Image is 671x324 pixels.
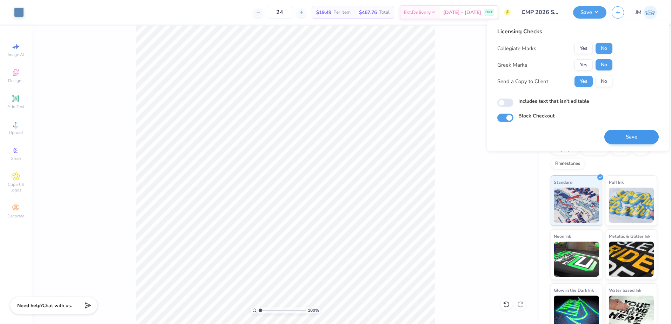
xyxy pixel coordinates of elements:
[497,77,548,86] div: Send a Copy to Client
[609,232,650,240] span: Metallic & Glitter Ink
[404,9,431,16] span: Est. Delivery
[609,286,641,294] span: Water based Ink
[635,8,642,16] span: JM
[554,188,599,223] img: Standard
[609,242,654,277] img: Metallic & Glitter Ink
[554,242,599,277] img: Neon Ink
[7,104,24,109] span: Add Text
[516,5,568,19] input: Untitled Design
[8,78,24,83] span: Designs
[333,9,351,16] span: Per Item
[518,97,589,105] label: Includes text that isn't editable
[497,45,536,53] div: Collegiate Marks
[518,112,554,120] label: Block Checkout
[316,9,331,16] span: $19.49
[574,76,593,87] button: Yes
[359,9,377,16] span: $467.76
[609,188,654,223] img: Puff Ink
[8,52,24,58] span: Image AI
[554,232,571,240] span: Neon Ink
[42,302,72,309] span: Chat with us.
[554,286,594,294] span: Glow in the Dark Ink
[379,9,390,16] span: Total
[609,178,624,186] span: Puff Ink
[9,130,23,135] span: Upload
[11,156,21,161] span: Greek
[17,302,42,309] strong: Need help?
[497,61,527,69] div: Greek Marks
[554,178,572,186] span: Standard
[308,307,319,313] span: 100 %
[573,6,606,19] button: Save
[7,213,24,219] span: Decorate
[4,182,28,193] span: Clipart & logos
[266,6,293,19] input: – –
[643,6,657,19] img: Joshua Malaki
[551,158,585,169] div: Rhinestones
[596,43,612,54] button: No
[596,59,612,70] button: No
[596,76,612,87] button: No
[574,43,593,54] button: Yes
[485,10,493,15] span: FREE
[635,6,657,19] a: JM
[497,27,612,36] div: Licensing Checks
[574,59,593,70] button: Yes
[443,9,481,16] span: [DATE] - [DATE]
[604,130,659,144] button: Save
